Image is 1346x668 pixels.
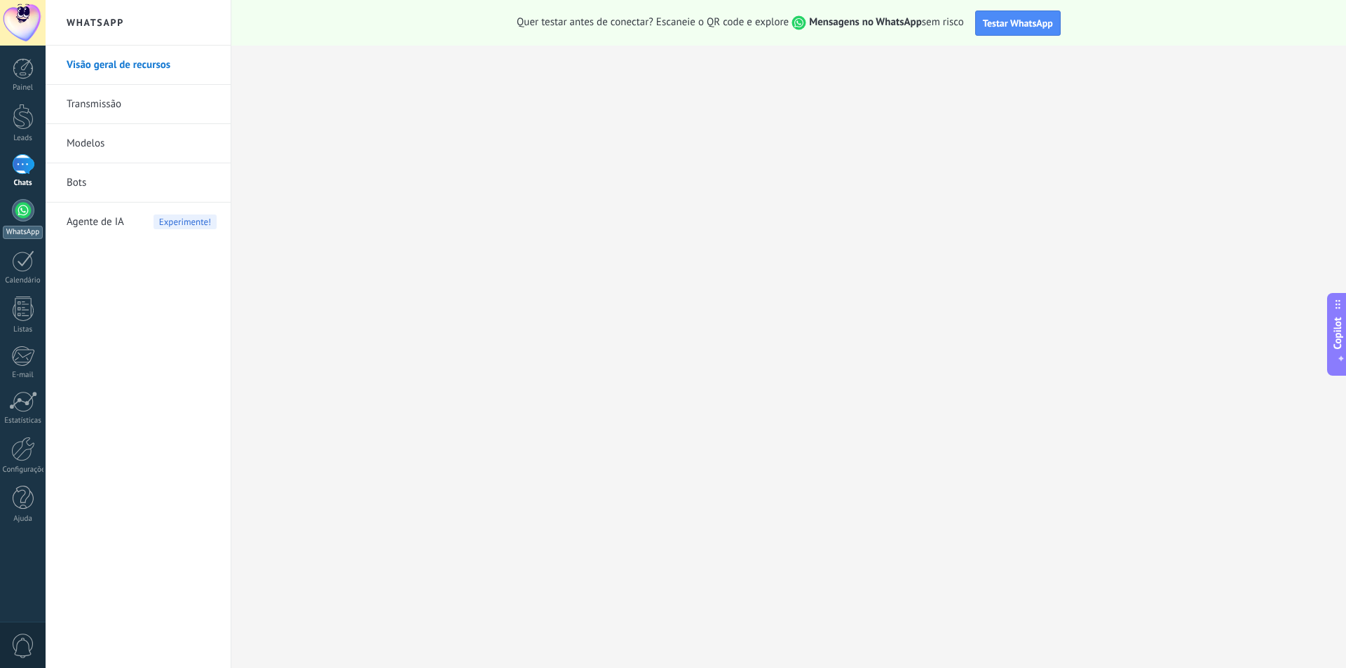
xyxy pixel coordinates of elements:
button: Testar WhatsApp [975,11,1061,36]
span: Testar WhatsApp [983,17,1053,29]
span: Quer testar antes de conectar? Escaneie o QR code e explore sem risco [517,15,964,30]
li: Visão geral de recursos [46,46,231,85]
a: Bots [67,163,217,203]
div: Listas [3,325,43,334]
a: Visão geral de recursos [67,46,217,85]
span: Experimente! [154,214,217,229]
div: Ajuda [3,514,43,524]
div: Chats [3,179,43,188]
div: Configurações [3,465,43,475]
span: Copilot [1331,317,1345,349]
div: Leads [3,134,43,143]
div: E-mail [3,371,43,380]
div: Painel [3,83,43,93]
span: Agente de IA [67,203,124,242]
li: Transmissão [46,85,231,124]
a: Transmissão [67,85,217,124]
a: Agente de IA Experimente! [67,203,217,242]
div: Calendário [3,276,43,285]
div: WhatsApp [3,226,43,239]
strong: Mensagens no WhatsApp [809,15,922,29]
div: Estatísticas [3,416,43,425]
li: Modelos [46,124,231,163]
li: Agente de IA [46,203,231,241]
li: Bots [46,163,231,203]
a: Modelos [67,124,217,163]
